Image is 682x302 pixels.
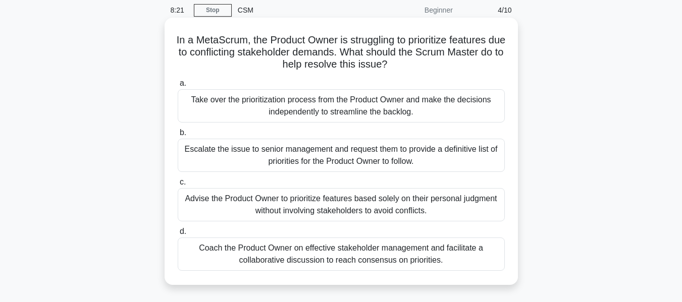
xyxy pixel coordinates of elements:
span: d. [180,227,186,235]
span: c. [180,177,186,186]
div: Coach the Product Owner on effective stakeholder management and facilitate a collaborative discus... [178,237,505,271]
h5: In a MetaScrum, the Product Owner is struggling to prioritize features due to conflicting stakeho... [177,34,506,71]
div: Take over the prioritization process from the Product Owner and make the decisions independently ... [178,89,505,123]
a: Stop [194,4,232,17]
div: Advise the Product Owner to prioritize features based solely on their personal judgment without i... [178,188,505,221]
span: a. [180,79,186,87]
div: Escalate the issue to senior management and request them to provide a definitive list of prioriti... [178,139,505,172]
span: b. [180,128,186,137]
